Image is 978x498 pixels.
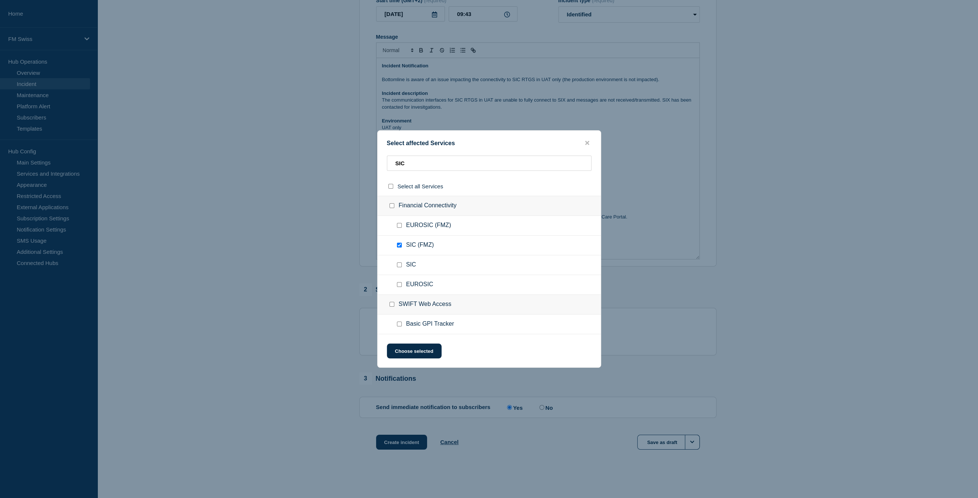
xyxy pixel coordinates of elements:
[398,183,443,189] span: Select all Services
[388,184,393,189] input: select all checkbox
[387,156,591,171] input: Search
[406,222,451,229] span: EUROSIC (FMZ)
[406,320,454,328] span: Basic GPI Tracker
[583,140,591,147] button: close button
[397,322,402,326] input: Basic GPI Tracker checkbox
[397,243,402,248] input: SIC (FMZ) checkbox
[378,196,601,216] div: Financial Connectivity
[378,295,601,315] div: SWIFT Web Access
[406,242,434,249] span: SIC (FMZ)
[397,223,402,228] input: EUROSIC (FMZ) checkbox
[378,140,601,147] div: Select affected Services
[397,262,402,267] input: SIC checkbox
[389,203,394,208] input: Financial Connectivity checkbox
[406,281,433,288] span: EUROSIC
[387,344,442,358] button: Choose selected
[406,261,416,269] span: SIC
[389,302,394,307] input: SWIFT Web Access checkbox
[397,282,402,287] input: EUROSIC checkbox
